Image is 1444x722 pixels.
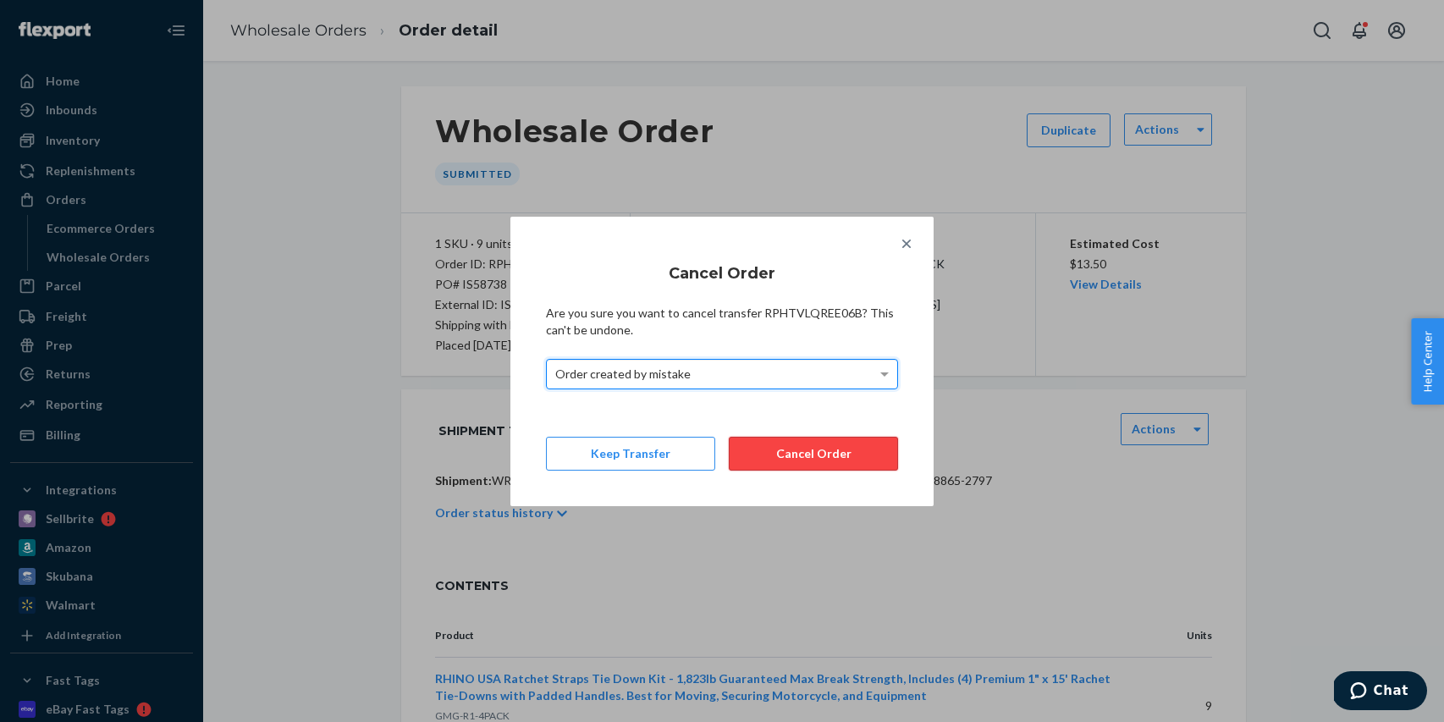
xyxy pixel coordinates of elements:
p: Are you sure you want to cancel transfer RPHTVLQREE06B? This can't be undone. [546,305,898,339]
h3: Cancel Order [669,262,775,284]
span: Chat [40,12,74,27]
button: Cancel Order [729,437,898,471]
span: Order created by mistake [555,367,691,381]
button: Keep Transfer [546,437,715,471]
